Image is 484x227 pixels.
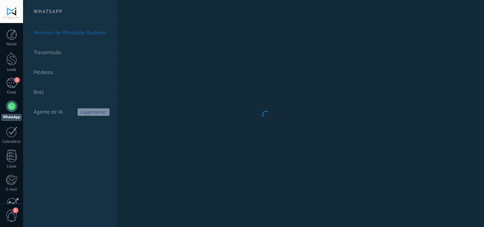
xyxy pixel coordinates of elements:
div: Leads [1,68,22,72]
div: Listas [1,164,22,169]
div: Painel [1,42,22,47]
div: Chats [1,90,22,95]
div: WhatsApp [1,114,22,121]
div: Calendário [1,140,22,144]
span: 3 [14,77,20,83]
span: 1 [13,208,18,213]
div: E-mail [1,187,22,192]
